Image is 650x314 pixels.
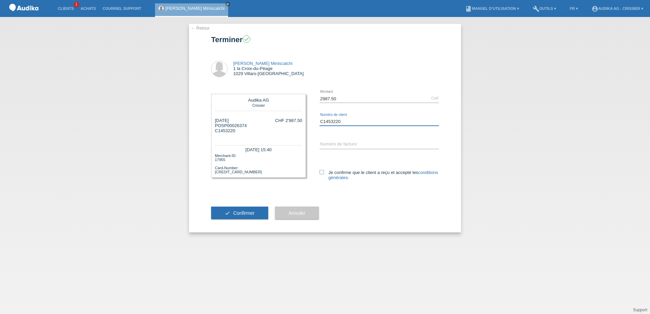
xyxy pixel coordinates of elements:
div: [DATE] 15:40 [215,145,302,153]
i: check [243,36,250,42]
a: Achats [77,6,99,11]
a: ← Retour [191,25,210,31]
a: [PERSON_NAME] Miniscalchi [166,6,225,11]
a: POS — MF Group [7,13,41,18]
i: close [226,2,229,6]
a: buildOutils ▾ [529,6,560,11]
span: Annuler [289,210,305,216]
div: CHF [431,96,439,100]
div: CHF 2'987.50 [275,118,302,123]
a: Clients [54,6,77,11]
div: Crissier [217,103,301,107]
i: check [225,210,230,216]
a: conditions générales [328,170,438,180]
span: C1453220 [215,128,235,133]
label: Je confirme que le client a reçu et accepté les . [320,170,439,180]
input: C________ [320,117,439,126]
a: close [225,2,230,6]
button: Annuler [275,207,319,220]
span: Confirmer [233,210,255,216]
div: 1 la Croix-du-Péage 1029 Villars-[GEOGRAPHIC_DATA] [233,61,304,76]
a: FR ▾ [566,6,581,11]
h1: Terminer [211,35,439,44]
a: Support [633,308,647,312]
i: build [533,5,540,12]
a: bookManuel d’utilisation ▾ [462,6,522,11]
span: 1 [74,2,79,7]
a: account_circleAudika AG - Crissier ▾ [588,6,647,11]
div: [DATE] POSP00026374 [215,118,247,138]
a: [PERSON_NAME] Miniscalchi [233,61,292,66]
i: book [465,5,472,12]
button: check Confirmer [211,207,268,220]
i: account_circle [592,5,598,12]
a: Courriel Support [99,6,144,11]
div: Audika AG [217,98,301,103]
div: Merchant-ID: 17955 Card-Number: [CREDIT_CARD_NUMBER] [215,153,302,174]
